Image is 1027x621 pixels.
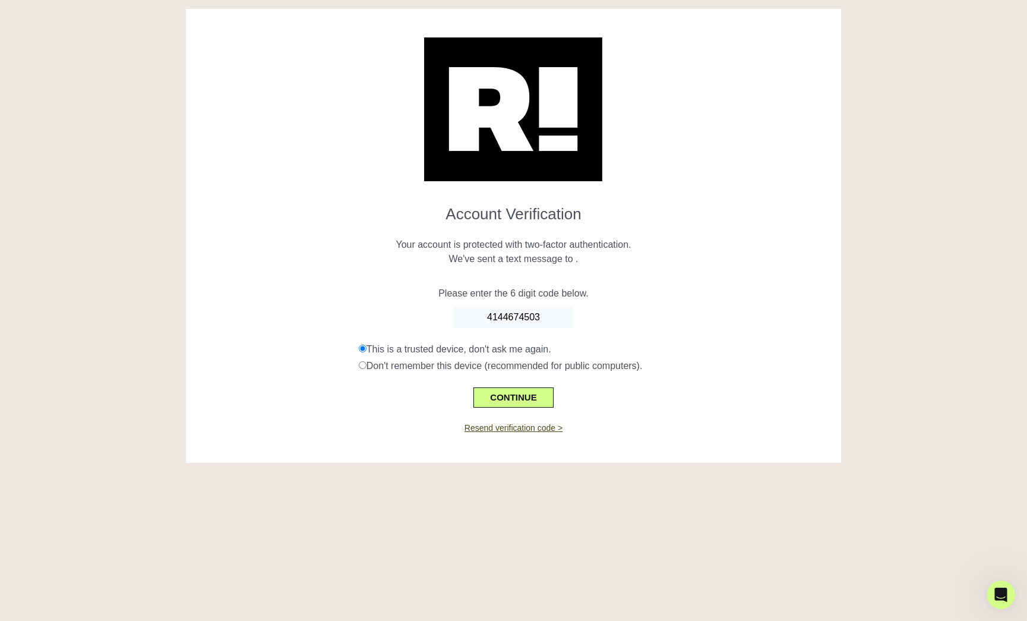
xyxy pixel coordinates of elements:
h1: Account Verification [195,196,832,223]
p: Please enter the 6 digit code below. [195,286,832,301]
input: Enter Code [454,307,573,328]
img: Retention.com [424,37,602,181]
button: CONTINUE [473,387,553,408]
div: This is a trusted device, don't ask me again. [359,342,832,357]
iframe: Intercom live chat [987,581,1015,609]
div: Don't remember this device (recommended for public computers). [359,359,832,373]
a: Resend verification code > [464,423,563,433]
p: Your account is protected with two-factor authentication. We've sent a text message to . [195,223,832,266]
